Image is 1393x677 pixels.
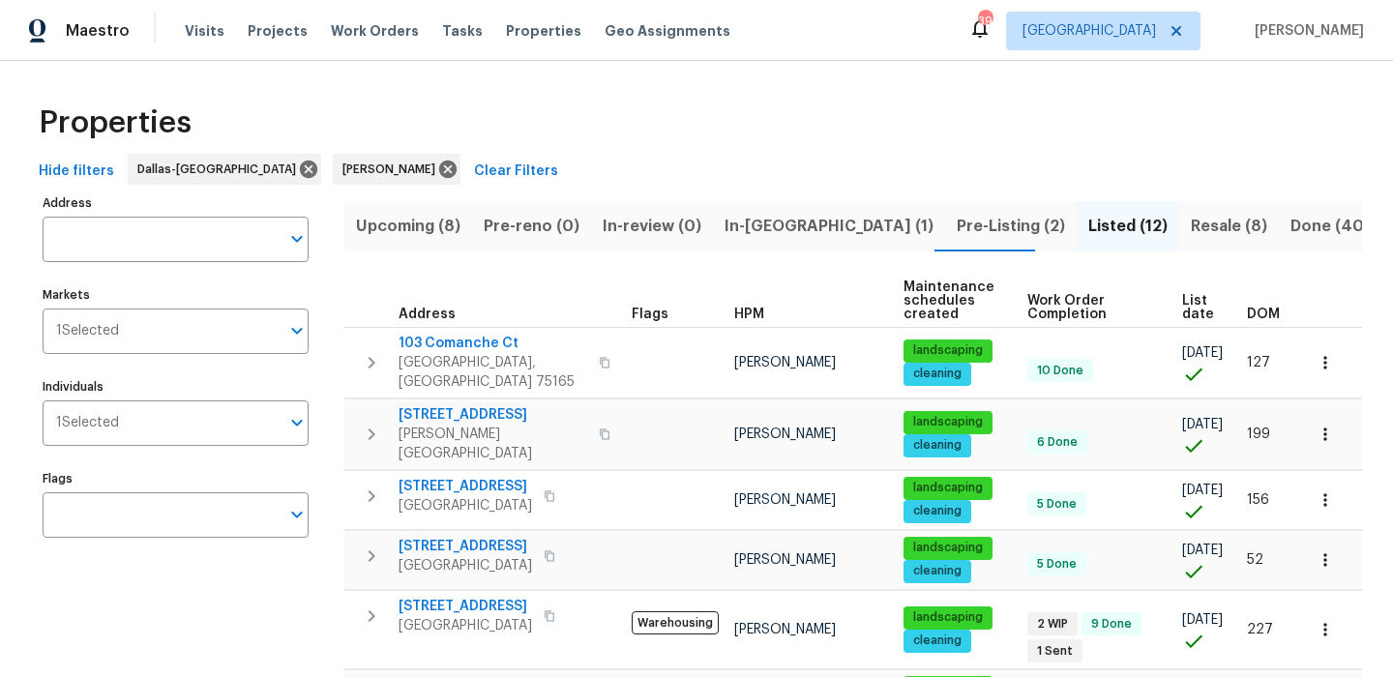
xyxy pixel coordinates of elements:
[1182,613,1223,627] span: [DATE]
[725,213,934,240] span: In-[GEOGRAPHIC_DATA] (1)
[905,503,969,519] span: cleaning
[1247,553,1263,567] span: 52
[43,473,309,485] label: Flags
[905,480,991,496] span: landscaping
[978,12,992,31] div: 39
[734,553,836,567] span: [PERSON_NAME]
[31,154,122,190] button: Hide filters
[1029,434,1085,451] span: 6 Done
[632,611,719,634] span: Warehousing
[442,24,483,38] span: Tasks
[506,21,581,41] span: Properties
[39,113,192,132] span: Properties
[43,381,309,393] label: Individuals
[474,160,558,184] span: Clear Filters
[904,280,994,321] span: Maintenance schedules created
[283,317,311,344] button: Open
[1182,346,1223,360] span: [DATE]
[1027,294,1149,321] span: Work Order Completion
[905,437,969,454] span: cleaning
[466,154,566,190] button: Clear Filters
[905,609,991,626] span: landscaping
[1083,616,1140,633] span: 9 Done
[1247,21,1364,41] span: [PERSON_NAME]
[734,356,836,369] span: [PERSON_NAME]
[1023,21,1156,41] span: [GEOGRAPHIC_DATA]
[1029,616,1076,633] span: 2 WIP
[331,21,419,41] span: Work Orders
[56,415,119,431] span: 1 Selected
[399,353,587,392] span: [GEOGRAPHIC_DATA], [GEOGRAPHIC_DATA] 75165
[248,21,308,41] span: Projects
[1247,493,1269,507] span: 156
[399,308,456,321] span: Address
[1247,308,1280,321] span: DOM
[399,616,532,635] span: [GEOGRAPHIC_DATA]
[399,425,587,463] span: [PERSON_NAME][GEOGRAPHIC_DATA]
[399,556,532,575] span: [GEOGRAPHIC_DATA]
[399,597,532,616] span: [STREET_ADDRESS]
[342,160,443,179] span: [PERSON_NAME]
[734,623,836,636] span: [PERSON_NAME]
[128,154,321,185] div: Dallas-[GEOGRAPHIC_DATA]
[1290,213,1380,240] span: Done (409)
[734,427,836,441] span: [PERSON_NAME]
[283,225,311,252] button: Open
[1088,213,1168,240] span: Listed (12)
[1029,363,1091,379] span: 10 Done
[283,501,311,528] button: Open
[1029,556,1084,573] span: 5 Done
[39,160,114,184] span: Hide filters
[905,414,991,430] span: landscaping
[137,160,304,179] span: Dallas-[GEOGRAPHIC_DATA]
[734,308,764,321] span: HPM
[1247,356,1270,369] span: 127
[905,633,969,649] span: cleaning
[632,308,668,321] span: Flags
[905,342,991,359] span: landscaping
[399,405,587,425] span: [STREET_ADDRESS]
[399,537,532,556] span: [STREET_ADDRESS]
[43,197,309,209] label: Address
[1182,294,1214,321] span: List date
[1182,484,1223,497] span: [DATE]
[399,477,532,496] span: [STREET_ADDRESS]
[605,21,730,41] span: Geo Assignments
[484,213,579,240] span: Pre-reno (0)
[399,334,587,353] span: 103 Comanche Ct
[905,563,969,579] span: cleaning
[56,323,119,339] span: 1 Selected
[1247,427,1270,441] span: 199
[43,289,309,301] label: Markets
[399,496,532,515] span: [GEOGRAPHIC_DATA]
[957,213,1065,240] span: Pre-Listing (2)
[333,154,460,185] div: [PERSON_NAME]
[356,213,460,240] span: Upcoming (8)
[1191,213,1267,240] span: Resale (8)
[1182,418,1223,431] span: [DATE]
[1182,544,1223,557] span: [DATE]
[734,493,836,507] span: [PERSON_NAME]
[1247,623,1273,636] span: 227
[905,540,991,556] span: landscaping
[283,409,311,436] button: Open
[603,213,701,240] span: In-review (0)
[66,21,130,41] span: Maestro
[1029,496,1084,513] span: 5 Done
[1029,643,1081,660] span: 1 Sent
[905,366,969,382] span: cleaning
[185,21,224,41] span: Visits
